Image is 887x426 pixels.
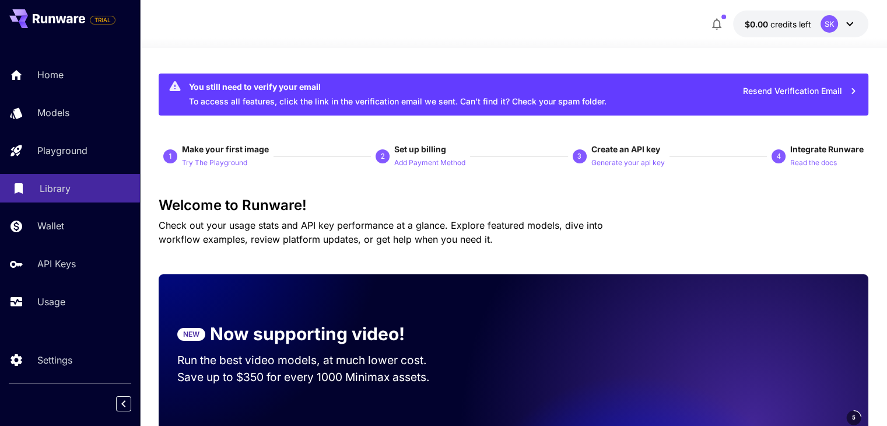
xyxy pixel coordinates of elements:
[210,321,405,347] p: Now supporting video!
[37,295,65,309] p: Usage
[733,11,868,37] button: $0.00SK
[40,181,71,195] p: Library
[790,155,837,169] button: Read the docs
[790,144,864,154] span: Integrate Runware
[37,144,87,158] p: Playground
[37,353,72,367] p: Settings
[90,13,115,27] span: Add your payment card to enable full platform functionality.
[591,155,665,169] button: Generate your api key
[577,151,581,162] p: 3
[745,18,811,30] div: $0.00
[189,81,606,93] div: You still need to verify your email
[381,151,385,162] p: 2
[770,19,811,29] span: credits left
[790,158,837,169] p: Read the docs
[776,151,780,162] p: 4
[125,393,140,414] div: Collapse sidebar
[852,413,856,422] span: 5
[182,158,247,169] p: Try The Playground
[37,68,64,82] p: Home
[159,197,868,214] h3: Welcome to Runware!
[116,396,131,411] button: Collapse sidebar
[745,19,770,29] span: $0.00
[37,219,64,233] p: Wallet
[183,329,199,340] p: NEW
[37,106,69,120] p: Models
[189,77,606,112] div: To access all features, click the link in the verification email we sent. Can’t find it? Check yo...
[737,79,864,103] button: Resend Verification Email
[394,158,465,169] p: Add Payment Method
[591,158,665,169] p: Generate your api key
[169,151,173,162] p: 1
[90,16,115,25] span: TRIAL
[159,219,603,245] span: Check out your usage stats and API key performance at a glance. Explore featured models, dive int...
[394,144,446,154] span: Set up billing
[182,155,247,169] button: Try The Playground
[177,369,449,386] p: Save up to $350 for every 1000 Minimax assets.
[821,15,838,33] div: SK
[394,155,465,169] button: Add Payment Method
[37,257,76,271] p: API Keys
[177,352,449,369] p: Run the best video models, at much lower cost.
[182,144,269,154] span: Make your first image
[591,144,660,154] span: Create an API key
